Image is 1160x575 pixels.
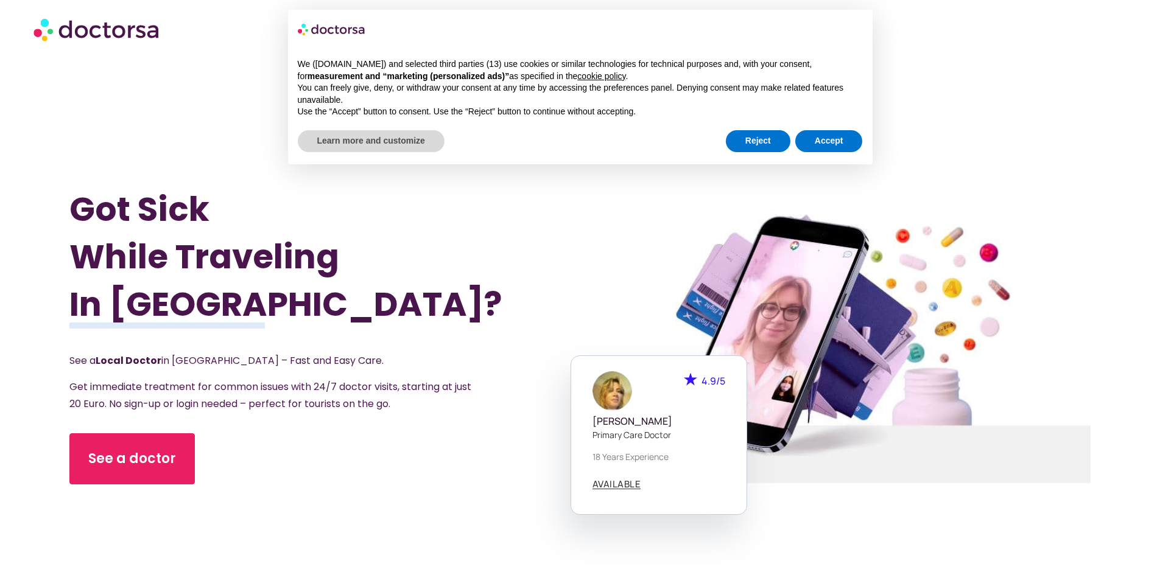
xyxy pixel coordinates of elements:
p: We ([DOMAIN_NAME]) and selected third parties (13) use cookies or similar technologies for techni... [298,58,863,82]
p: You can freely give, deny, or withdraw your consent at any time by accessing the preferences pane... [298,82,863,106]
a: See a doctor [69,433,195,484]
span: AVAILABLE [592,479,641,489]
h1: Got Sick While Traveling In [GEOGRAPHIC_DATA]? [69,186,503,328]
strong: Local Doctor [96,354,161,368]
a: AVAILABLE [592,479,641,489]
span: See a doctor [88,449,176,469]
button: Accept [795,130,863,152]
a: cookie policy [577,71,625,81]
span: See a in [GEOGRAPHIC_DATA] – Fast and Easy Care. [69,354,384,368]
img: logo [298,19,366,39]
p: Use the “Accept” button to consent. Use the “Reject” button to continue without accepting. [298,106,863,118]
button: Reject [726,130,790,152]
p: 18 years experience [592,450,725,463]
button: Learn more and customize [298,130,445,152]
span: 4.9/5 [701,374,725,388]
span: Get immediate treatment for common issues with 24/7 doctor visits, starting at just 20 Euro. No s... [69,380,471,411]
h5: [PERSON_NAME] [592,416,725,427]
strong: measurement and “marketing (personalized ads)” [308,71,509,81]
p: Primary care doctor [592,428,725,441]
